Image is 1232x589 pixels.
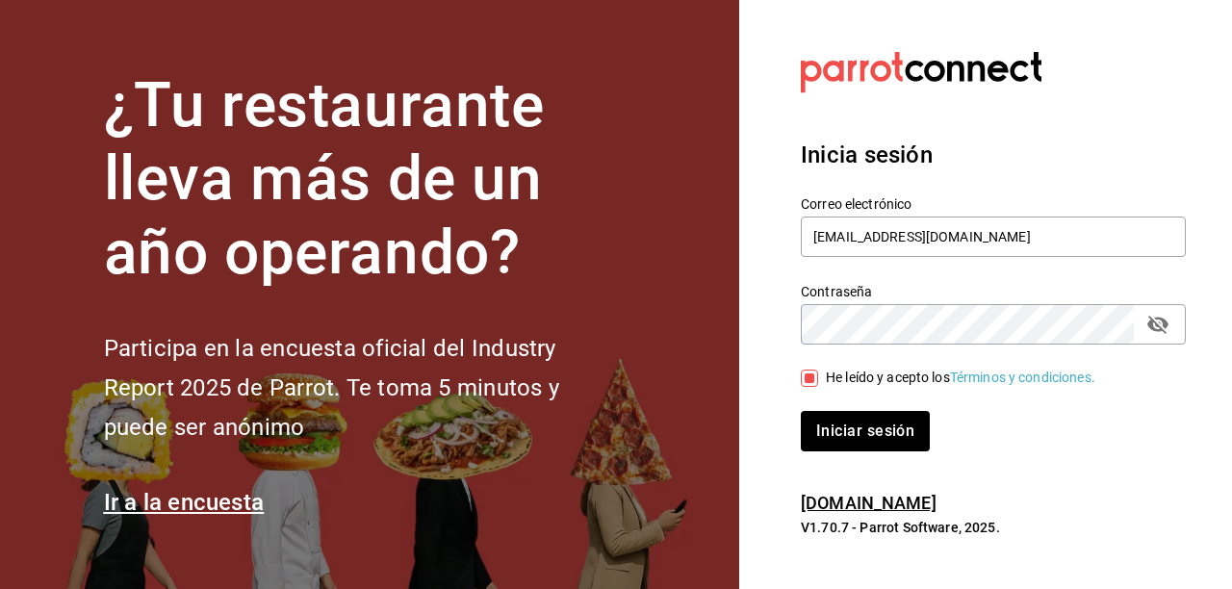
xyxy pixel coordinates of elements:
[801,518,1186,537] p: V1.70.7 - Parrot Software, 2025.
[950,370,1095,385] a: Términos y condiciones.
[826,368,1095,388] div: He leído y acepto los
[104,489,265,516] a: Ir a la encuesta
[801,217,1186,257] input: Ingresa tu correo electrónico
[801,411,930,451] button: Iniciar sesión
[801,284,1186,297] label: Contraseña
[801,493,937,513] a: [DOMAIN_NAME]
[1142,308,1174,341] button: passwordField
[104,69,624,291] h1: ¿Tu restaurante lleva más de un año operando?
[801,138,1186,172] h3: Inicia sesión
[104,329,624,447] h2: Participa en la encuesta oficial del Industry Report 2025 de Parrot. Te toma 5 minutos y puede se...
[801,196,1186,210] label: Correo electrónico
